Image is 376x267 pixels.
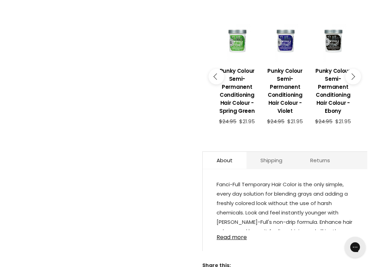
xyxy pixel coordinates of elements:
[217,62,258,118] a: View product:Punky Colour Semi-Permanent Conditioning Hair Colour - Spring Green
[246,152,296,169] a: Shipping
[265,62,306,118] a: View product:Punky Colour Semi-Permanent Conditioning Hair Colour - Violet
[219,118,236,125] span: $24.95
[267,118,284,125] span: $24.95
[203,152,246,169] a: About
[315,118,332,125] span: $24.95
[265,67,306,115] h3: Punky Colour Semi-Permanent Conditioning Hair Colour - Violet
[313,62,354,118] a: View product:Punky Colour Semi-Permanent Conditioning Hair Colour - Ebony
[217,67,258,115] h3: Punky Colour Semi-Permanent Conditioning Hair Colour - Spring Green
[335,118,351,125] span: $21.95
[287,118,303,125] span: $21.95
[341,234,369,260] iframe: Gorgias live chat messenger
[217,230,353,241] a: Read more
[313,67,354,115] h3: Punky Colour Semi-Permanent Conditioning Hair Colour - Ebony
[296,152,344,169] a: Returns
[239,118,255,125] span: $21.95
